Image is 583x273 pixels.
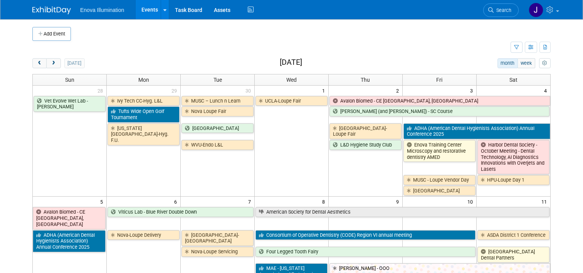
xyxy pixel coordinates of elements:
[477,247,549,263] a: [GEOGRAPHIC_DATA] Dental Partners
[181,123,254,133] a: [GEOGRAPHIC_DATA]
[181,96,254,106] a: MUSC – Lunch n Learn
[542,61,547,66] i: Personalize Calendar
[181,230,254,246] a: [GEOGRAPHIC_DATA]-[GEOGRAPHIC_DATA]
[171,86,180,95] span: 29
[497,58,518,68] button: month
[403,186,475,196] a: [GEOGRAPHIC_DATA]
[32,58,47,68] button: prev
[329,106,549,116] a: [PERSON_NAME] (and [PERSON_NAME]) - SC Course
[517,58,535,68] button: week
[97,86,106,95] span: 28
[46,58,60,68] button: next
[181,106,254,116] a: Nova Loupe Fair
[65,77,74,83] span: Sun
[108,96,180,106] a: Ivy Tech CC-Hyg. L&L
[469,86,476,95] span: 3
[321,197,328,206] span: 8
[494,7,511,13] span: Search
[173,197,180,206] span: 6
[64,58,85,68] button: [DATE]
[403,175,475,185] a: MUSC - Loupe Vendor Day
[181,140,254,150] a: WVU-Endo L&L
[108,230,180,240] a: Nova-Loupe Delivery
[477,175,549,185] a: HPU-Loupe Day 1
[108,207,254,217] a: Viticus Lab - Blue River Double Down
[329,123,402,139] a: [GEOGRAPHIC_DATA]-Loupe Fair
[286,77,297,83] span: Wed
[32,7,71,14] img: ExhibitDay
[329,140,402,150] a: L&D Hygiene Study Club
[483,3,519,17] a: Search
[280,58,302,67] h2: [DATE]
[477,140,549,174] a: Harbor Dental Society - October Meeting - Dental Technology, AI Diagnostics Innovations with Over...
[108,123,180,145] a: [US_STATE][GEOGRAPHIC_DATA]-Hyg. F.U.
[138,77,149,83] span: Mon
[181,247,254,257] a: Nova-Loupe Servicing
[34,96,106,112] a: Vet Evolve Wet Lab - [PERSON_NAME]
[255,230,475,240] a: Consortium of Operative Dentistry (CODE) Region VI annual meeting
[245,86,254,95] span: 30
[509,77,517,83] span: Sat
[33,207,106,229] a: Avalon Biomed - CE [GEOGRAPHIC_DATA], [GEOGRAPHIC_DATA]
[255,96,328,106] a: UCLA-Loupe Fair
[33,230,106,252] a: ADHA (American Dental Hygienists Association) Annual Conference 2025
[477,230,549,240] a: ASDA District 1 Conference
[543,86,550,95] span: 4
[213,77,222,83] span: Tue
[321,86,328,95] span: 1
[403,140,475,162] a: Enova Training Center Microscopy and restorative dentistry AMED
[395,197,402,206] span: 9
[255,207,549,217] a: American Society for Dental Aesthetics
[467,197,476,206] span: 10
[99,197,106,206] span: 5
[247,197,254,206] span: 7
[541,197,550,206] span: 11
[255,247,475,257] a: Four Legged Tooth Fairy
[436,77,442,83] span: Fri
[329,96,550,106] a: Avalon Biomed - CE [GEOGRAPHIC_DATA], [GEOGRAPHIC_DATA]
[32,27,71,41] button: Add Event
[108,106,180,122] a: Tufts Wide Open Golf Tournament
[361,77,370,83] span: Thu
[403,123,550,139] a: ADHA (American Dental Hygienists Association) Annual Conference 2025
[395,86,402,95] span: 2
[80,7,124,13] span: Enova Illumination
[539,58,551,68] button: myCustomButton
[529,3,543,17] img: Janelle Tlusty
